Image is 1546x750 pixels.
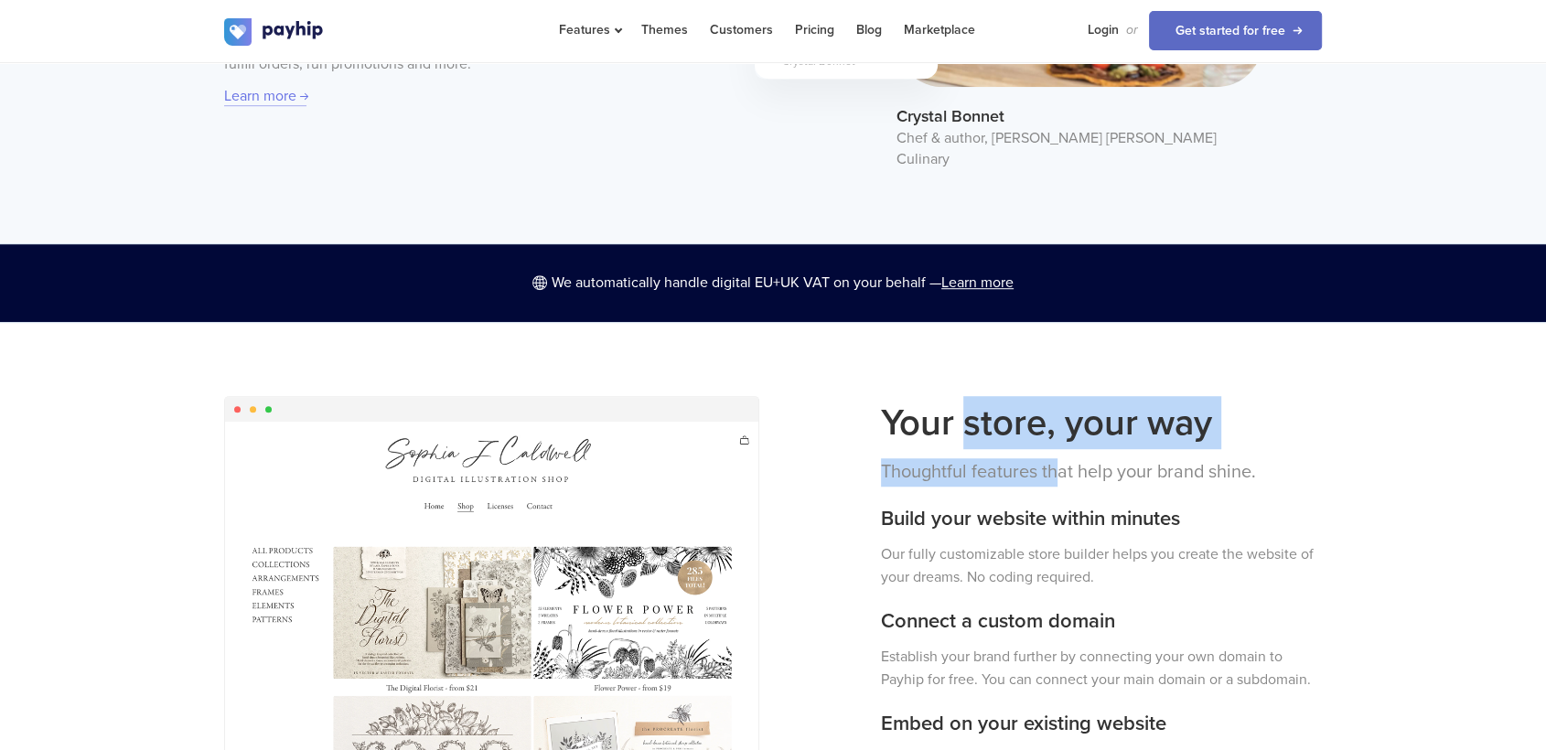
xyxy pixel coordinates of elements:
h3: Embed on your existing website [881,710,1323,739]
span: Features [559,22,619,37]
p: Establish your brand further by connecting your own domain to Payhip for free. You can connect yo... [881,646,1323,691]
p: Our fully customizable store builder helps you create the website of your dreams. No coding requi... [881,543,1323,589]
a: Learn more [224,87,306,106]
a: Learn more [941,273,1014,292]
h3: Build your website within minutes [881,505,1323,534]
h3: Connect a custom domain [881,607,1323,637]
span: Crystal Bonnet [896,87,1262,129]
img: logo.svg [224,18,325,46]
p: Thoughtful features that help your brand shine. [881,458,1323,487]
a: Get started for free [1149,11,1322,50]
h2: Your store, your way [881,396,1323,449]
span: Chef & author, [PERSON_NAME] [PERSON_NAME] Culinary [896,128,1262,170]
